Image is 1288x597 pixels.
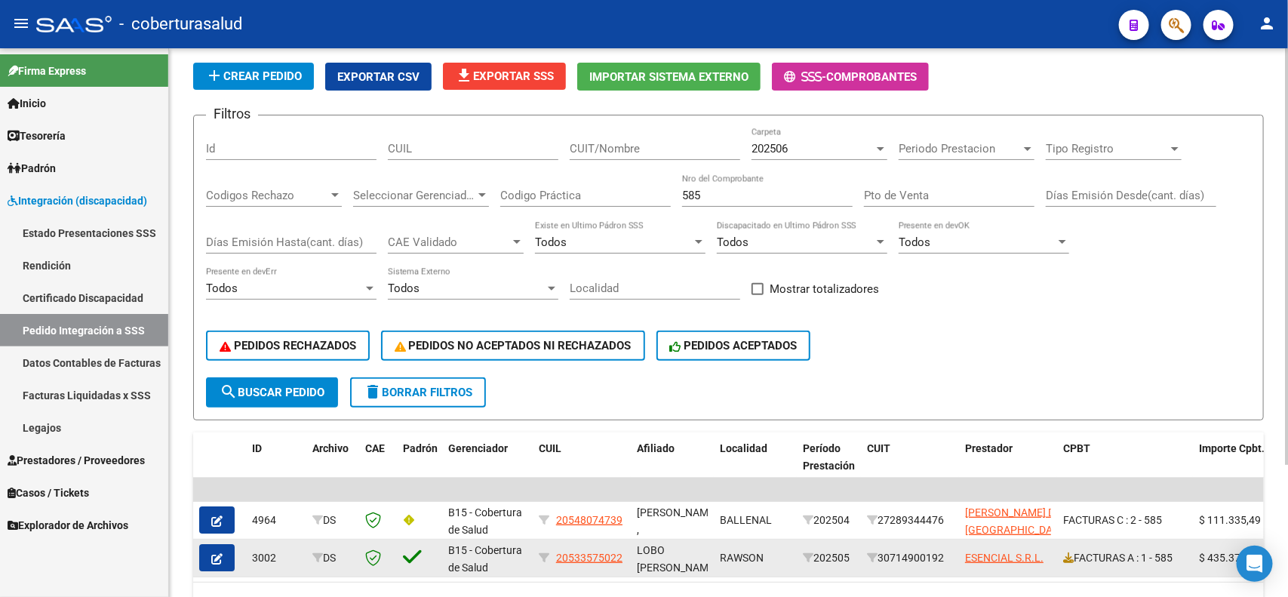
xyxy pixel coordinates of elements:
[206,103,258,125] h3: Filtros
[899,142,1021,155] span: Periodo Prestacion
[656,331,811,361] button: PEDIDOS ACEPTADOS
[220,339,356,352] span: PEDIDOS RECHAZADOS
[772,63,929,91] button: -Comprobantes
[589,70,749,84] span: Importar Sistema Externo
[364,386,472,399] span: Borrar Filtros
[337,70,420,84] span: Exportar CSV
[455,69,554,83] span: Exportar SSS
[8,485,89,501] span: Casos / Tickets
[867,442,890,454] span: CUIT
[1046,142,1168,155] span: Tipo Registro
[8,128,66,144] span: Tesorería
[448,506,522,536] span: B15 - Cobertura de Salud
[720,552,764,564] span: RAWSON
[312,512,353,529] div: DS
[246,432,306,499] datatable-header-cell: ID
[206,331,370,361] button: PEDIDOS RECHAZADOS
[448,544,522,574] span: B15 - Cobertura de Salud
[637,442,675,454] span: Afiliado
[388,282,420,295] span: Todos
[803,512,855,529] div: 202504
[325,63,432,91] button: Exportar CSV
[206,189,328,202] span: Codigos Rechazo
[1199,514,1261,526] span: $ 111.335,49
[220,386,324,399] span: Buscar Pedido
[803,442,855,472] span: Período Prestación
[1237,546,1273,582] div: Open Intercom Messenger
[720,442,767,454] span: Localidad
[670,339,798,352] span: PEDIDOS ACEPTADOS
[306,432,359,499] datatable-header-cell: Archivo
[252,549,300,567] div: 3002
[205,69,302,83] span: Crear Pedido
[752,142,788,155] span: 202506
[959,432,1057,499] datatable-header-cell: Prestador
[637,544,718,591] span: LOBO [PERSON_NAME] ,
[388,235,510,249] span: CAE Validado
[252,442,262,454] span: ID
[455,66,473,85] mat-icon: file_download
[252,512,300,529] div: 4964
[1063,549,1187,567] div: FACTURAS A : 1 - 585
[1199,442,1265,454] span: Importe Cpbt.
[397,432,442,499] datatable-header-cell: Padrón
[443,63,566,90] button: Exportar SSS
[867,549,953,567] div: 30714900192
[720,514,772,526] span: BALLENAL
[8,452,145,469] span: Prestadores / Proveedores
[8,95,46,112] span: Inicio
[8,192,147,209] span: Integración (discapacidad)
[717,235,749,249] span: Todos
[1063,442,1090,454] span: CPBT
[206,377,338,408] button: Buscar Pedido
[714,432,797,499] datatable-header-cell: Localidad
[1193,432,1276,499] datatable-header-cell: Importe Cpbt.
[826,70,917,84] span: Comprobantes
[965,442,1013,454] span: Prestador
[359,432,397,499] datatable-header-cell: CAE
[861,432,959,499] datatable-header-cell: CUIT
[381,331,645,361] button: PEDIDOS NO ACEPTADOS NI RECHAZADOS
[442,432,533,499] datatable-header-cell: Gerenciador
[205,66,223,85] mat-icon: add
[353,189,475,202] span: Seleccionar Gerenciador
[535,235,567,249] span: Todos
[1258,14,1276,32] mat-icon: person
[312,442,349,454] span: Archivo
[784,70,826,84] span: -
[533,432,631,499] datatable-header-cell: CUIL
[350,377,486,408] button: Borrar Filtros
[797,432,861,499] datatable-header-cell: Período Prestación
[206,282,238,295] span: Todos
[193,63,314,90] button: Crear Pedido
[1199,552,1261,564] span: $ 435.376,56
[8,160,56,177] span: Padrón
[8,517,128,534] span: Explorador de Archivos
[556,552,622,564] span: 20533575022
[119,8,242,41] span: - coberturasalud
[637,506,718,536] span: [PERSON_NAME] ,
[899,235,930,249] span: Todos
[577,63,761,91] button: Importar Sistema Externo
[1057,432,1193,499] datatable-header-cell: CPBT
[1063,512,1187,529] div: FACTURAS C : 2 - 585
[395,339,632,352] span: PEDIDOS NO ACEPTADOS NI RECHAZADOS
[631,432,714,499] datatable-header-cell: Afiliado
[448,442,508,454] span: Gerenciador
[965,552,1044,564] span: ESENCIAL S.R.L.
[220,383,238,401] mat-icon: search
[12,14,30,32] mat-icon: menu
[556,514,622,526] span: 20548074739
[803,549,855,567] div: 202505
[403,442,438,454] span: Padrón
[770,280,879,298] span: Mostrar totalizadores
[364,383,382,401] mat-icon: delete
[312,549,353,567] div: DS
[867,512,953,529] div: 27289344476
[8,63,86,79] span: Firma Express
[965,506,1067,536] span: [PERSON_NAME] DE [GEOGRAPHIC_DATA]
[365,442,385,454] span: CAE
[539,442,561,454] span: CUIL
